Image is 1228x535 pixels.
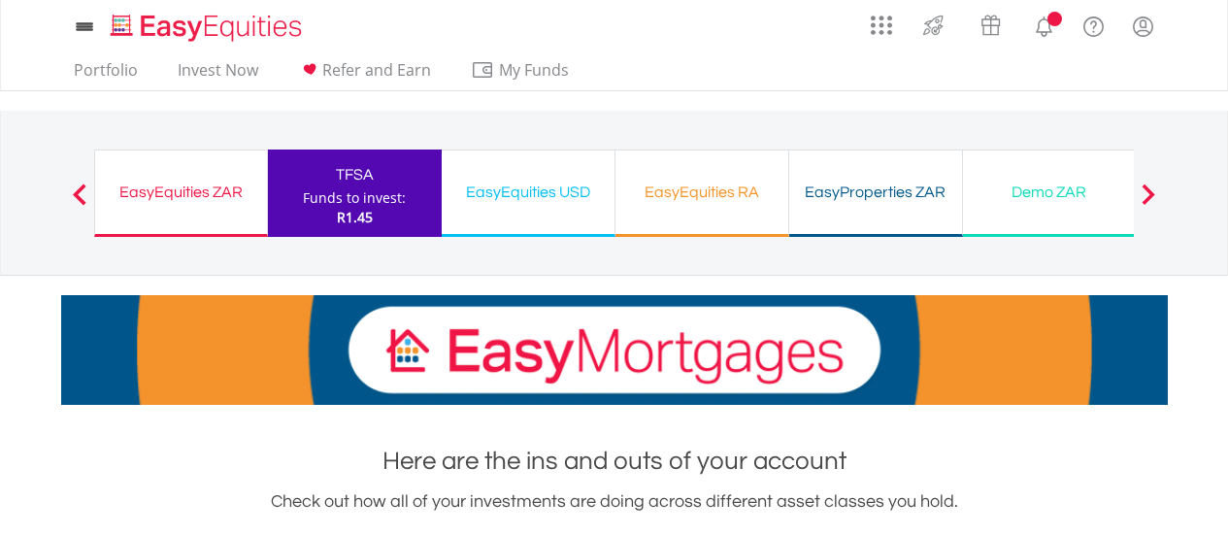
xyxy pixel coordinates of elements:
[170,60,266,90] a: Invest Now
[471,57,598,83] span: My Funds
[871,15,892,36] img: grid-menu-icon.svg
[975,179,1124,206] div: Demo ZAR
[801,179,950,206] div: EasyProperties ZAR
[290,60,439,90] a: Refer and Earn
[975,10,1007,41] img: vouchers-v2.svg
[322,59,431,81] span: Refer and Earn
[61,444,1168,479] h1: Here are the ins and outs of your account
[627,179,777,206] div: EasyEquities RA
[103,5,310,44] a: Home page
[1019,5,1069,44] a: Notifications
[1118,5,1168,48] a: My Profile
[917,10,949,41] img: thrive-v2.svg
[303,188,406,208] div: Funds to invest:
[858,5,905,36] a: AppsGrid
[107,12,310,44] img: EasyEquities_Logo.png
[453,179,603,206] div: EasyEquities USD
[1069,5,1118,44] a: FAQ's and Support
[107,179,255,206] div: EasyEquities ZAR
[66,60,146,90] a: Portfolio
[61,295,1168,405] img: EasyMortage Promotion Banner
[280,161,430,188] div: TFSA
[337,208,373,226] span: R1.45
[1129,193,1168,213] button: Next
[60,193,99,213] button: Previous
[962,5,1019,41] a: Vouchers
